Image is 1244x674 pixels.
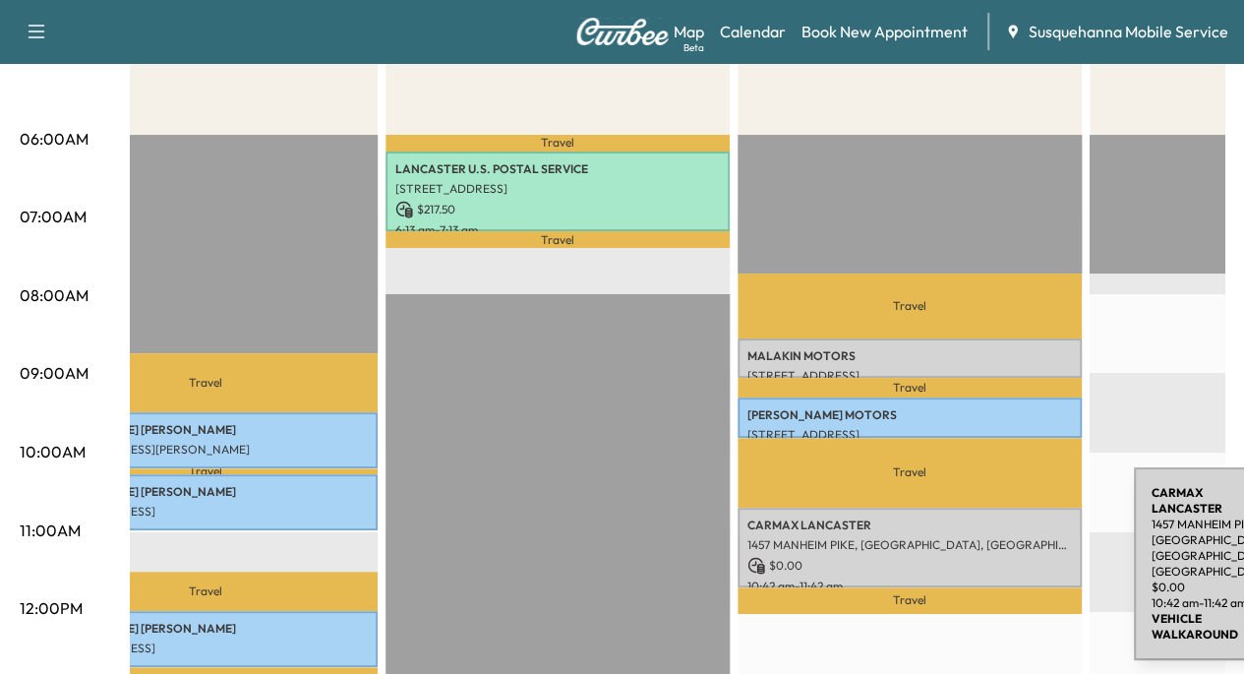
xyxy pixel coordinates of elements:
[738,587,1082,614] p: Travel
[20,283,89,307] p: 08:00AM
[747,537,1072,553] p: 1457 MANHEIM PIKE, [GEOGRAPHIC_DATA], [GEOGRAPHIC_DATA], [GEOGRAPHIC_DATA]
[43,422,368,438] p: [PERSON_NAME] [PERSON_NAME]
[738,438,1082,508] p: Travel
[395,222,720,238] p: 6:13 am - 7:13 am
[395,201,720,218] p: $ 217.50
[395,181,720,197] p: [STREET_ADDRESS]
[33,353,378,413] p: Travel
[33,572,378,611] p: Travel
[395,161,720,177] p: LANCASTER U.S. POSTAL SERVICE
[43,504,368,520] p: [STREET_ADDRESS]
[43,461,368,479] p: $ 150.00
[43,621,368,637] p: [PERSON_NAME] [PERSON_NAME]
[738,378,1082,398] p: Travel
[20,596,83,620] p: 12:00PM
[1029,20,1228,43] span: Susquehanna Mobile Service
[20,127,89,151] p: 06:00AM
[20,205,87,228] p: 07:00AM
[747,407,1072,423] p: [PERSON_NAME] MOTORS
[20,440,86,463] p: 10:00AM
[33,468,378,475] p: Travel
[720,20,786,43] a: Calendar
[683,40,704,55] div: Beta
[747,557,1072,575] p: $ 0.00
[43,442,368,458] p: [STREET_ADDRESS][PERSON_NAME]
[385,231,730,248] p: Travel
[43,484,368,500] p: [PERSON_NAME] [PERSON_NAME]
[747,348,1072,364] p: MALAKIN MOTORS
[738,274,1082,338] p: Travel
[674,20,704,43] a: MapBeta
[747,368,1072,384] p: [STREET_ADDRESS]
[20,361,89,385] p: 09:00AM
[385,135,730,152] p: Travel
[747,579,1072,594] p: 10:42 am - 11:42 am
[43,641,368,656] p: [STREET_ADDRESS]
[20,519,81,542] p: 11:00AM
[747,518,1072,533] p: CARMAX LANCASTER
[801,20,968,43] a: Book New Appointment
[747,427,1072,443] p: [STREET_ADDRESS]
[43,523,368,541] p: $ 150.00
[575,18,670,45] img: Curbee Logo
